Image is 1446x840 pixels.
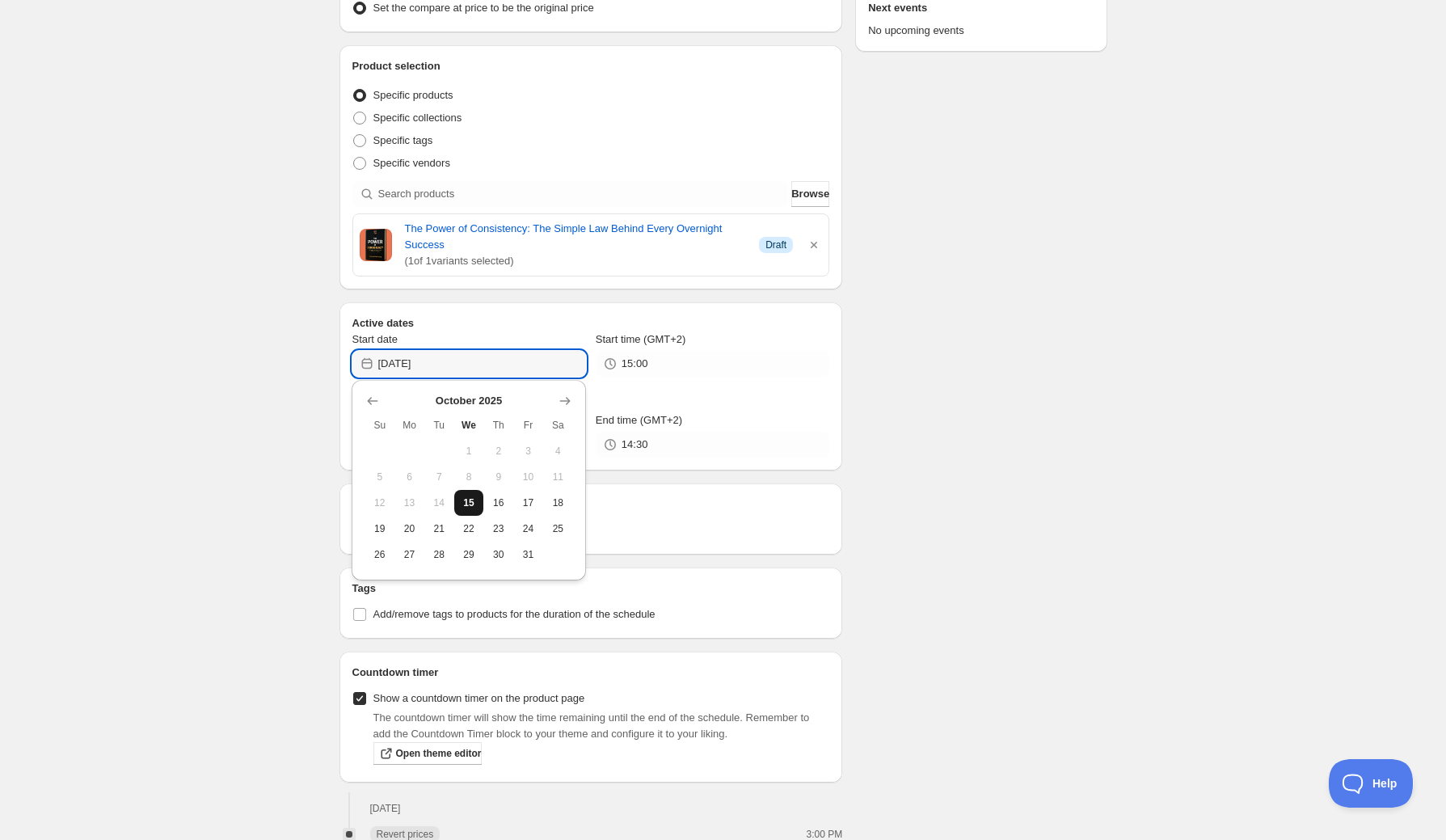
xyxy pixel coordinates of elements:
[360,229,392,261] img: Cover image of The Power of Consistency: The Simple Law Behind Every Overnight Success by Tyler A...
[424,412,454,438] th: Tuesday
[396,747,482,760] span: Open theme editor
[454,516,484,542] button: Wednesday October 22 2025
[868,23,1094,39] p: No upcoming events
[365,412,394,438] th: Sunday
[765,238,786,251] span: Draft
[543,412,573,438] th: Saturday
[352,315,830,331] h2: Active dates
[454,412,484,438] th: Wednesday
[454,438,484,464] button: Wednesday October 1 2025
[352,665,830,681] h2: Countdown timer
[394,490,424,516] button: Monday October 13 2025
[365,464,394,490] button: Sunday October 5 2025
[373,742,482,765] a: Open theme editor
[520,496,537,509] span: 17
[461,471,478,483] span: 8
[550,496,567,509] span: 18
[394,542,424,568] button: Monday October 27 2025
[365,490,394,516] button: Sunday October 12 2025
[394,464,424,490] button: Monday October 6 2025
[554,390,576,412] button: Show next month, November 2025
[490,471,507,483] span: 9
[791,186,829,202] span: Browse
[373,134,433,146] span: Specific tags
[1329,759,1414,808] iframe: Toggle Customer Support
[483,490,513,516] button: Thursday October 16 2025
[373,608,656,620] span: Add/remove tags to products for the duration of the schedule
[490,548,507,561] span: 30
[483,542,513,568] button: Thursday October 30 2025
[394,516,424,542] button: Monday October 20 2025
[490,419,507,432] span: Th
[550,419,567,432] span: Sa
[461,548,478,561] span: 29
[352,333,398,345] span: Start date
[596,333,686,345] span: Start time (GMT+2)
[373,89,453,101] span: Specific products
[352,580,830,597] h2: Tags
[352,58,830,74] h2: Product selection
[371,548,388,561] span: 26
[596,414,682,426] span: End time (GMT+2)
[550,522,567,535] span: 25
[373,157,450,169] span: Specific vendors
[431,496,448,509] span: 14
[405,221,747,253] a: The Power of Consistency: The Simple Law Behind Every Overnight Success
[378,181,789,207] input: Search products
[513,438,543,464] button: Friday October 3 2025
[461,496,478,509] span: 15
[513,516,543,542] button: Friday October 24 2025
[365,516,394,542] button: Sunday October 19 2025
[373,2,594,14] span: Set the compare at price to be the original price
[520,471,537,483] span: 10
[401,471,418,483] span: 6
[424,464,454,490] button: Tuesday October 7 2025
[365,542,394,568] button: Sunday October 26 2025
[373,112,462,124] span: Specific collections
[513,490,543,516] button: Friday October 17 2025
[490,445,507,458] span: 2
[373,710,830,742] p: The countdown timer will show the time remaining until the end of the schedule. Remember to add t...
[361,390,384,412] button: Show previous month, September 2025
[543,516,573,542] button: Saturday October 25 2025
[454,490,484,516] button: Today Wednesday October 15 2025
[401,419,418,432] span: Mo
[431,471,448,483] span: 7
[520,445,537,458] span: 3
[373,692,585,704] span: Show a countdown timer on the product page
[371,419,388,432] span: Su
[543,464,573,490] button: Saturday October 11 2025
[431,419,448,432] span: Tu
[483,516,513,542] button: Thursday October 23 2025
[461,445,478,458] span: 1
[490,522,507,535] span: 23
[405,253,747,269] span: ( 1 of 1 variants selected)
[543,490,573,516] button: Saturday October 18 2025
[424,490,454,516] button: Tuesday October 14 2025
[513,542,543,568] button: Friday October 31 2025
[520,522,537,535] span: 24
[371,496,388,509] span: 12
[431,522,448,535] span: 21
[371,522,388,535] span: 19
[424,542,454,568] button: Tuesday October 28 2025
[490,496,507,509] span: 16
[370,802,764,815] h2: [DATE]
[543,438,573,464] button: Saturday October 4 2025
[371,471,388,483] span: 5
[401,496,418,509] span: 13
[550,471,567,483] span: 11
[401,522,418,535] span: 20
[520,419,537,432] span: Fr
[401,548,418,561] span: 27
[791,181,829,207] button: Browse
[461,419,478,432] span: We
[394,412,424,438] th: Monday
[483,438,513,464] button: Thursday October 2 2025
[431,548,448,561] span: 28
[483,464,513,490] button: Thursday October 9 2025
[454,542,484,568] button: Wednesday October 29 2025
[550,445,567,458] span: 4
[424,516,454,542] button: Tuesday October 21 2025
[513,464,543,490] button: Friday October 10 2025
